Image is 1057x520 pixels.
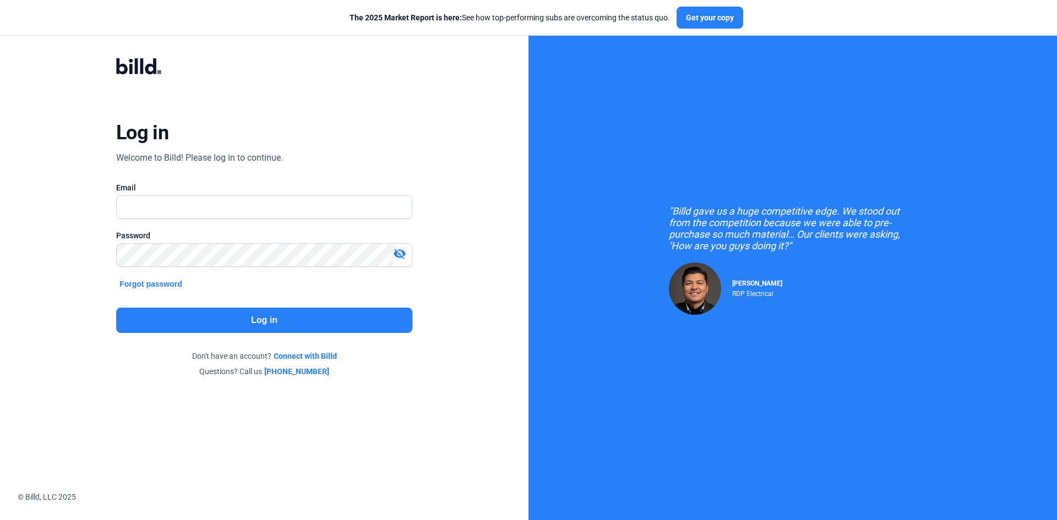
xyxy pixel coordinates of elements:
div: "Billd gave us a huge competitive edge. We stood out from the competition because we were able to... [669,205,917,251]
button: Log in [116,308,412,333]
div: Log in [116,121,168,145]
a: Connect with Billd [274,351,337,362]
div: RDP Electrical [732,287,782,298]
div: Don't have an account? [116,351,412,362]
span: The 2025 Market Report is here: [350,13,462,22]
img: Raul Pacheco [669,262,721,315]
div: Password [116,230,412,241]
button: Get your copy [677,7,743,29]
a: [PHONE_NUMBER] [264,366,329,377]
div: See how top-performing subs are overcoming the status quo. [350,12,670,23]
span: [PERSON_NAME] [732,280,782,287]
div: Welcome to Billd! Please log in to continue. [116,151,283,165]
button: Forgot password [116,278,186,290]
div: Email [116,182,412,193]
mat-icon: visibility_off [393,247,406,260]
div: Questions? Call us [116,366,412,377]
